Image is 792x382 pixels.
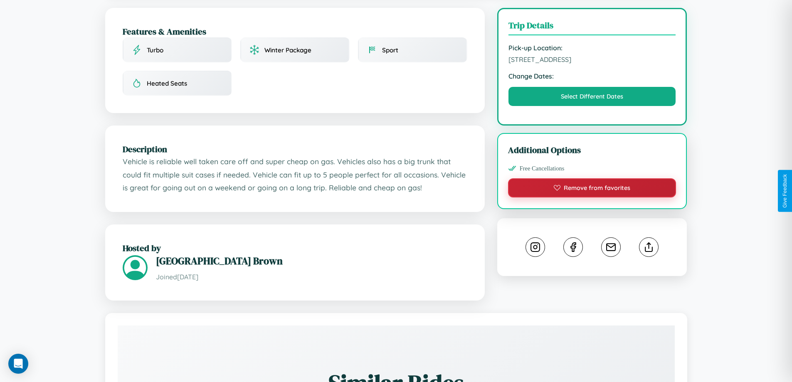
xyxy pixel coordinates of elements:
span: Winter Package [264,46,311,54]
div: Open Intercom Messenger [8,354,28,374]
h2: Description [123,143,467,155]
span: Heated Seats [147,79,187,87]
span: [STREET_ADDRESS] [508,55,676,64]
strong: Pick-up Location: [508,44,676,52]
span: Sport [382,46,398,54]
h2: Hosted by [123,242,467,254]
h3: Additional Options [508,144,676,156]
p: Joined [DATE] [156,271,467,283]
h3: [GEOGRAPHIC_DATA] Brown [156,254,467,268]
span: Turbo [147,46,163,54]
p: Vehicle is reliable well taken care off and super cheap on gas. Vehicles also has a big trunk tha... [123,155,467,195]
strong: Change Dates: [508,72,676,80]
h3: Trip Details [508,19,676,35]
span: Free Cancellations [520,165,565,172]
div: Give Feedback [782,174,788,208]
button: Remove from favorites [508,178,676,197]
button: Select Different Dates [508,87,676,106]
h2: Features & Amenities [123,25,467,37]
